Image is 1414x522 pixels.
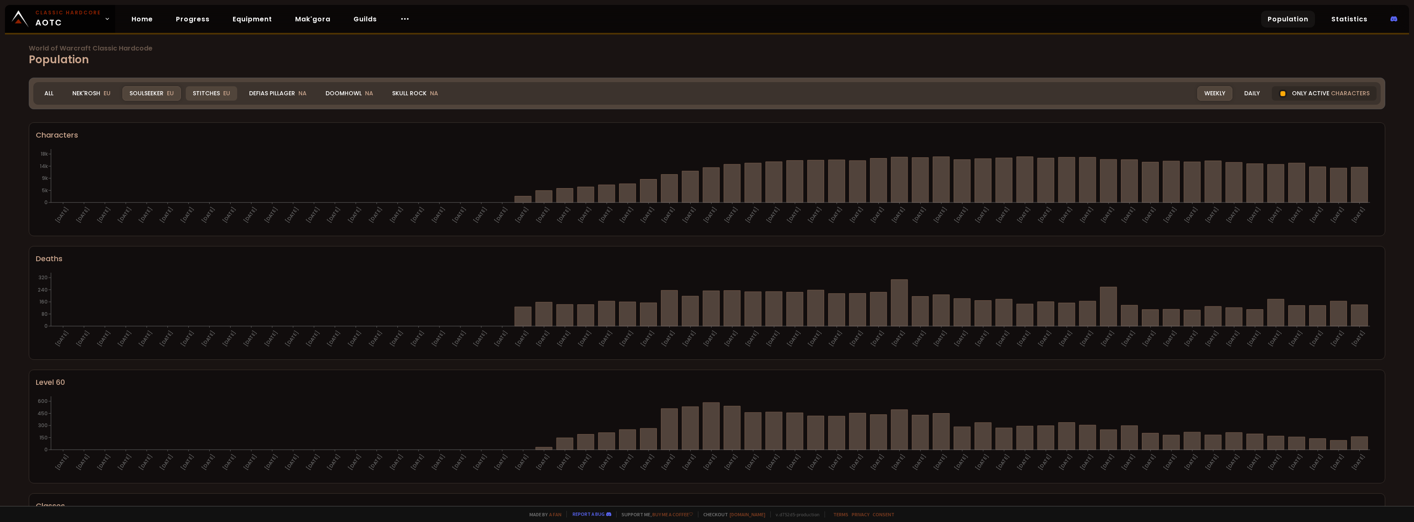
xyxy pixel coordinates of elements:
text: [DATE] [75,206,91,224]
text: [DATE] [1225,453,1241,471]
span: NA [365,89,373,97]
text: [DATE] [828,329,844,348]
text: [DATE] [347,206,363,224]
text: [DATE] [242,206,258,224]
text: [DATE] [221,453,237,471]
a: [DOMAIN_NAME] [730,511,765,517]
div: All [37,86,60,101]
text: [DATE] [619,453,635,471]
text: [DATE] [388,206,404,224]
span: Support me, [616,511,693,517]
tspan: 0 [44,446,48,453]
text: [DATE] [96,206,112,224]
text: [DATE] [1288,329,1304,348]
text: [DATE] [1350,206,1366,224]
text: [DATE] [995,206,1011,224]
text: [DATE] [848,206,864,224]
text: [DATE] [200,453,216,471]
text: [DATE] [284,206,300,224]
text: [DATE] [75,453,91,471]
text: [DATE] [1329,453,1345,471]
text: [DATE] [577,453,593,471]
text: [DATE] [1309,453,1325,471]
text: [DATE] [1162,329,1178,348]
text: [DATE] [347,329,363,348]
text: [DATE] [911,329,927,348]
span: World of Warcraft Classic Hardcode [29,45,1385,52]
a: Guilds [347,11,384,28]
a: Statistics [1325,11,1374,28]
a: Population [1261,11,1315,28]
a: Report a bug [573,511,605,517]
tspan: 14k [40,163,48,170]
text: [DATE] [786,206,802,224]
text: [DATE] [1267,329,1283,348]
text: [DATE] [911,206,927,224]
text: [DATE] [807,329,823,348]
text: [DATE] [807,453,823,471]
text: [DATE] [96,453,112,471]
text: [DATE] [1225,329,1241,348]
text: [DATE] [1016,453,1032,471]
text: [DATE] [1162,453,1178,471]
span: v. d752d5 - production [770,511,820,517]
span: EU [104,89,111,97]
a: a fan [549,511,561,517]
text: [DATE] [159,206,175,224]
div: Daily [1237,86,1267,101]
text: [DATE] [848,329,864,348]
text: [DATE] [932,453,948,471]
text: [DATE] [1079,453,1095,471]
text: [DATE] [765,206,781,224]
a: Equipment [226,11,279,28]
tspan: 18k [41,150,48,157]
text: [DATE] [367,453,384,471]
text: [DATE] [1288,206,1304,224]
text: [DATE] [242,453,258,471]
text: [DATE] [54,453,70,471]
text: [DATE] [953,206,969,224]
text: [DATE] [305,206,321,224]
div: Classes [36,500,1378,511]
text: [DATE] [200,329,216,348]
a: Mak'gora [289,11,337,28]
text: [DATE] [953,453,969,471]
text: [DATE] [430,453,446,471]
text: [DATE] [1246,206,1262,224]
text: [DATE] [765,329,781,348]
text: [DATE] [890,329,906,348]
text: [DATE] [388,453,404,471]
a: Progress [169,11,216,28]
text: [DATE] [598,206,614,224]
text: [DATE] [723,206,739,224]
tspan: 160 [39,298,48,305]
text: [DATE] [451,206,467,224]
text: [DATE] [117,329,133,348]
text: [DATE] [974,206,990,224]
text: [DATE] [430,206,446,224]
text: [DATE] [1329,206,1345,224]
text: [DATE] [744,453,760,471]
text: [DATE] [159,453,175,471]
text: [DATE] [388,329,404,348]
text: [DATE] [472,206,488,224]
div: Weekly [1197,86,1232,101]
text: [DATE] [75,329,91,348]
text: [DATE] [1121,206,1137,224]
text: [DATE] [723,329,739,348]
text: [DATE] [1204,206,1220,224]
text: [DATE] [995,329,1011,348]
tspan: 450 [37,410,48,417]
tspan: 320 [39,274,48,281]
text: [DATE] [242,329,258,348]
text: [DATE] [409,453,425,471]
text: [DATE] [1329,329,1345,348]
text: [DATE] [221,329,237,348]
text: [DATE] [974,329,990,348]
text: [DATE] [661,206,677,224]
text: [DATE] [681,329,697,348]
text: [DATE] [556,453,572,471]
text: [DATE] [1058,453,1074,471]
text: [DATE] [1162,206,1178,224]
text: [DATE] [765,453,781,471]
